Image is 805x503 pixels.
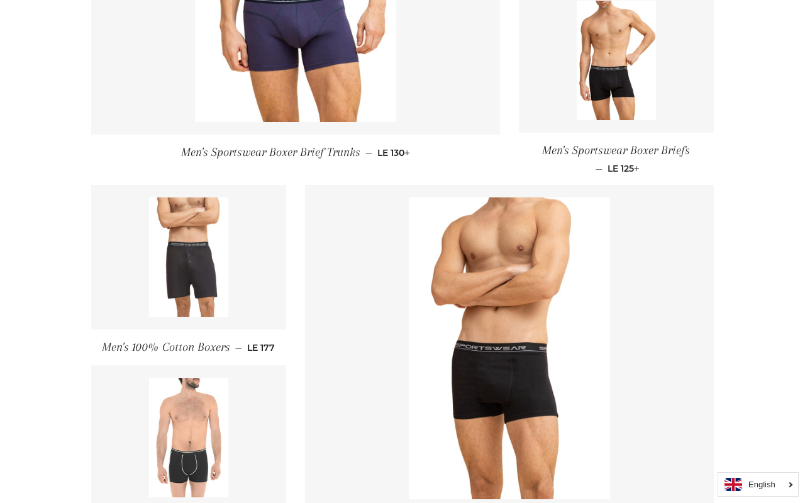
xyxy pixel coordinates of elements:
span: Men's 100% Cotton Boxers [102,340,230,354]
i: English [748,480,775,489]
span: LE 125 [608,163,640,174]
span: — [596,163,602,174]
span: LE 130 [377,147,410,158]
a: Men's Sportswear Boxer Briefs — LE 125 [519,133,714,184]
span: Men's Sportswear Boxer Brief Trunks [181,145,360,159]
span: Men's Sportswear Boxer Briefs [542,143,690,157]
a: English [724,478,792,491]
span: LE 177 [247,342,275,353]
a: Men's 100% Cotton Boxers — LE 177 [91,329,286,365]
span: — [235,342,242,353]
a: Men's Sportswear Boxer Brief Trunks — LE 130 [91,135,500,170]
span: — [365,147,372,158]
